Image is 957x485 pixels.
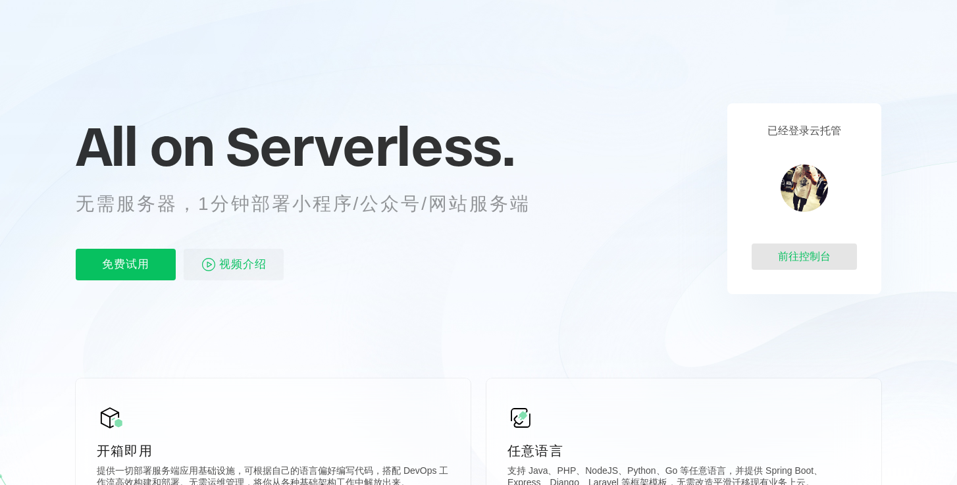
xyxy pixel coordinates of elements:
div: 前往控制台 [752,243,857,270]
span: All on [76,113,213,179]
span: 视频介绍 [219,249,267,280]
p: 无需服务器，1分钟部署小程序/公众号/网站服务端 [76,191,555,217]
span: Serverless. [226,113,515,179]
p: 开箱即用 [97,442,450,460]
p: 免费试用 [76,249,176,280]
img: video_play.svg [201,257,217,272]
p: 已经登录云托管 [767,124,841,138]
p: 任意语言 [507,442,860,460]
